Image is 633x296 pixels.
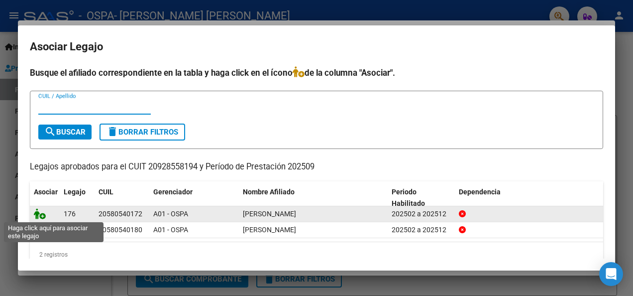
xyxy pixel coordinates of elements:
[34,188,58,196] span: Asociar
[44,128,86,137] span: Buscar
[30,181,60,214] datatable-header-cell: Asociar
[30,66,603,79] h4: Busque el afiliado correspondiente en la tabla y haga click en el ícono de la columna "Asociar".
[30,242,603,267] div: 2 registros
[153,210,188,218] span: A01 - OSPA
[99,224,142,236] div: 20580540180
[243,226,296,234] span: CARO DANTE
[153,226,188,234] span: A01 - OSPA
[243,188,295,196] span: Nombre Afiliado
[106,128,178,137] span: Borrar Filtros
[455,181,604,214] datatable-header-cell: Dependencia
[30,161,603,173] p: Legajos aprobados para el CUIT 20928558194 y Período de Prestación 202509
[100,124,185,141] button: Borrar Filtros
[99,188,113,196] span: CUIL
[153,188,193,196] span: Gerenciador
[38,125,92,140] button: Buscar
[243,210,296,218] span: CARO BAUTISTA
[30,37,603,56] h2: Asociar Legajo
[239,181,388,214] datatable-header-cell: Nombre Afiliado
[392,224,451,236] div: 202502 a 202512
[599,262,623,286] div: Open Intercom Messenger
[392,188,425,207] span: Periodo Habilitado
[44,126,56,138] mat-icon: search
[64,226,76,234] span: 175
[106,126,118,138] mat-icon: delete
[99,208,142,220] div: 20580540172
[95,181,149,214] datatable-header-cell: CUIL
[149,181,239,214] datatable-header-cell: Gerenciador
[64,210,76,218] span: 176
[459,188,501,196] span: Dependencia
[392,208,451,220] div: 202502 a 202512
[388,181,455,214] datatable-header-cell: Periodo Habilitado
[64,188,86,196] span: Legajo
[60,181,95,214] datatable-header-cell: Legajo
